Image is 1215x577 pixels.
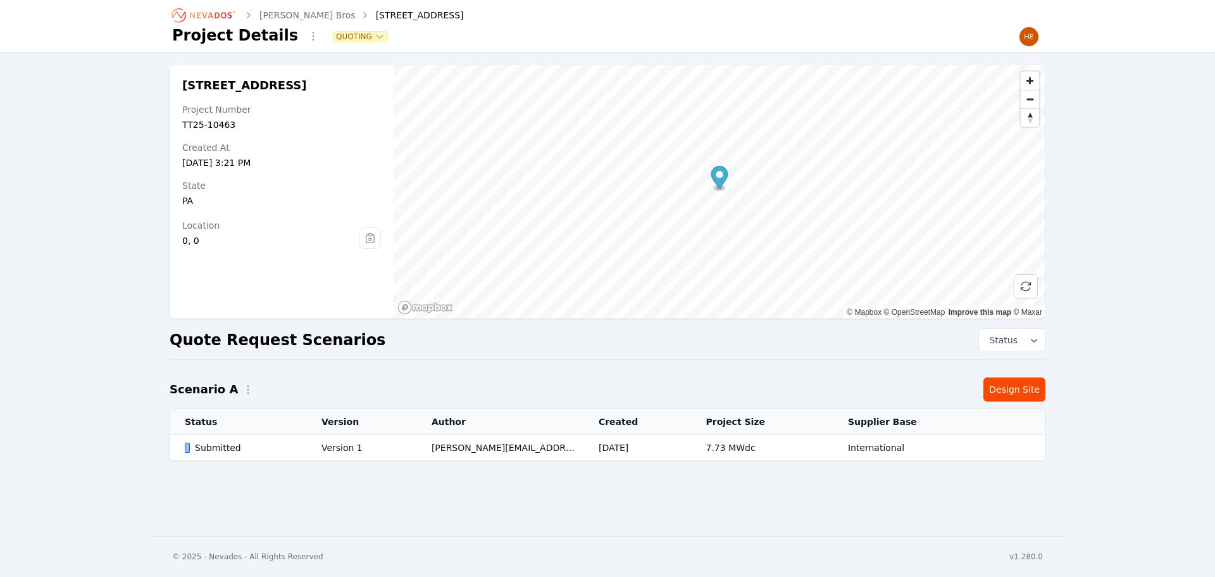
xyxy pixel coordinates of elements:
[1009,552,1043,562] div: v1.280.0
[170,409,306,435] th: Status
[182,103,381,116] div: Project Number
[170,435,1045,461] tr: SubmittedVersion 1[PERSON_NAME][EMAIL_ADDRESS][PERSON_NAME][DOMAIN_NAME][DATE]7.73 MWdcInternational
[833,409,992,435] th: Supplier Base
[583,409,691,435] th: Created
[416,409,583,435] th: Author
[182,118,381,131] div: TT25-10463
[711,166,728,192] div: Map marker
[358,9,464,22] div: [STREET_ADDRESS]
[182,141,381,154] div: Created At
[182,78,381,93] h2: [STREET_ADDRESS]
[170,330,385,350] h2: Quote Request Scenarios
[182,234,359,247] div: 0, 0
[1021,72,1039,90] button: Zoom in
[691,409,833,435] th: Project Size
[182,219,359,232] div: Location
[833,435,992,461] td: International
[1021,109,1039,127] span: Reset bearing to north
[394,65,1045,319] canvas: Map
[259,9,356,22] a: [PERSON_NAME] Bros
[1021,90,1039,108] button: Zoom out
[306,435,416,461] td: Version 1
[170,381,238,398] h2: Scenario A
[397,300,453,315] a: Mapbox homepage
[583,435,691,461] td: [DATE]
[172,552,323,562] div: © 2025 - Nevados - All Rights Reserved
[983,377,1045,402] a: Design Site
[182,179,381,192] div: State
[949,308,1011,317] a: Improve this map
[182,194,381,207] div: PA
[691,435,833,461] td: 7.73 MWdc
[333,32,387,42] button: Quoting
[416,435,583,461] td: [PERSON_NAME][EMAIL_ADDRESS][PERSON_NAME][DOMAIN_NAME]
[185,441,300,454] div: Submitted
[306,409,416,435] th: Version
[847,308,882,317] a: Mapbox
[979,329,1045,352] button: Status
[172,5,463,25] nav: Breadcrumb
[182,156,381,169] div: [DATE] 3:21 PM
[172,25,298,46] h1: Project Details
[1013,308,1042,317] a: Maxar
[884,308,945,317] a: OpenStreetMap
[984,334,1018,346] span: Status
[1021,108,1039,127] button: Reset bearing to north
[1019,27,1039,47] img: Henar Luque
